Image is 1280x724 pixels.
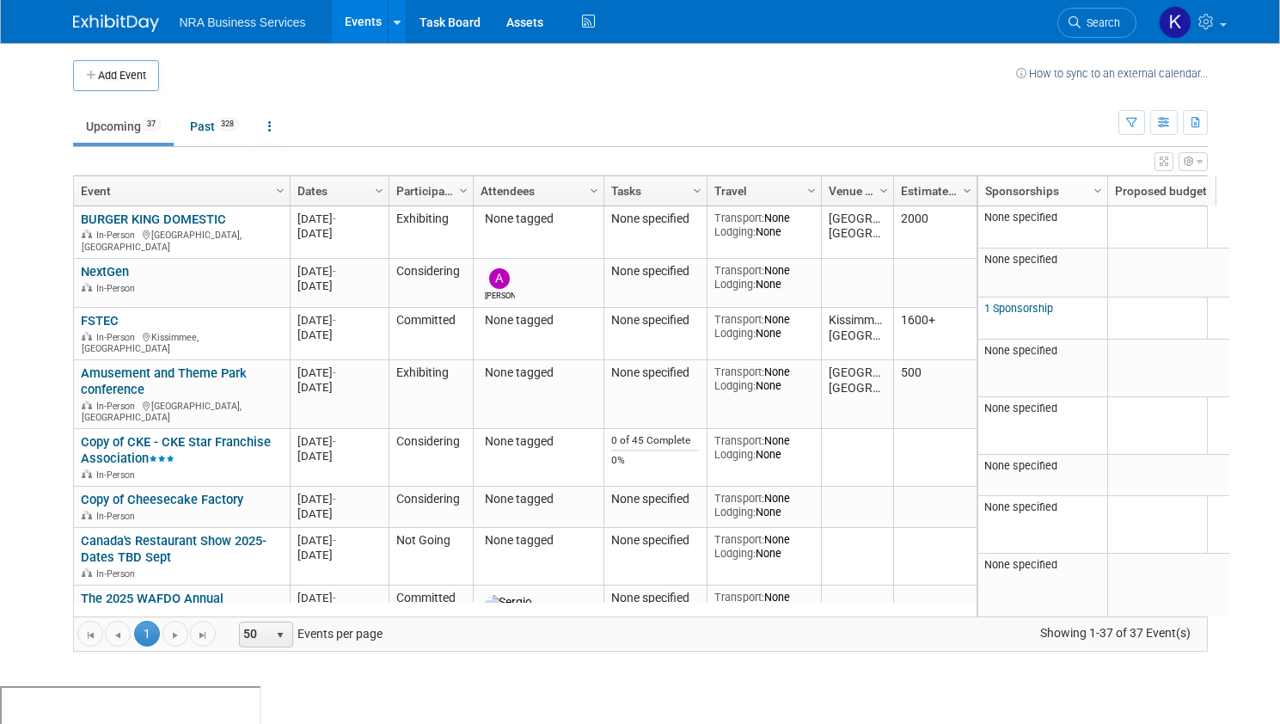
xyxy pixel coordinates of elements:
div: [DATE] [297,313,381,328]
span: None specified [984,558,1057,571]
td: [GEOGRAPHIC_DATA], [GEOGRAPHIC_DATA] [821,206,893,259]
span: None specified [984,253,1057,266]
div: None None [714,212,813,239]
div: None specified [611,492,699,507]
span: Column Settings [877,184,891,198]
span: In-Person [96,568,140,580]
div: [DATE] [297,492,381,506]
span: Transport: [714,212,764,224]
span: Search [1081,16,1120,29]
a: Copy of CKE - CKE Star Franchise Association [81,434,271,466]
a: Column Settings [802,176,821,202]
span: 50 [240,623,269,647]
div: None specified [611,533,699,549]
img: In-Person Event [82,283,92,291]
div: None tagged [481,492,596,507]
a: Participation [396,176,462,206]
span: Transport: [714,492,764,505]
div: 0 of 45 Complete [611,434,699,447]
div: [DATE] [297,212,381,226]
div: None None [714,365,813,393]
span: - [333,212,336,225]
a: Column Settings [874,176,893,202]
span: Lodging: [714,379,756,392]
a: Column Settings [454,176,473,202]
a: Column Settings [1088,176,1107,202]
a: Search [1057,8,1136,38]
div: [DATE] [297,449,381,463]
div: None tagged [481,434,596,450]
a: Proposed budget [1115,176,1225,206]
span: Lodging: [714,547,756,560]
span: - [333,314,336,327]
div: None specified [611,313,699,328]
span: Go to the first page [83,629,97,642]
img: ExhibitDay [73,15,159,32]
div: None specified [611,264,699,279]
span: Column Settings [273,184,287,198]
span: In-Person [96,511,140,522]
span: Column Settings [690,184,704,198]
div: None None [714,434,813,462]
span: Column Settings [456,184,470,198]
span: Transport: [714,533,764,546]
img: Kay Allen [1159,6,1191,39]
img: In-Person Event [82,401,92,409]
a: Travel [714,176,810,206]
a: The 2025 WAFDO Annual Educational Conference [81,591,224,623]
span: Column Settings [805,184,818,198]
div: [DATE] [297,506,381,521]
td: Exhibiting [389,360,473,429]
span: In-Person [96,283,140,294]
div: None None [714,492,813,519]
div: None tagged [481,212,596,227]
div: [DATE] [297,591,381,605]
a: Go to the last page [190,621,216,647]
td: 2000 [893,206,977,259]
td: Committed [389,308,473,360]
a: NextGen [81,264,129,279]
td: 500 [893,360,977,429]
span: Column Settings [372,184,386,198]
span: Transport: [714,434,764,447]
td: Considering [389,259,473,308]
span: In-Person [96,230,140,241]
a: How to sync to an external calendar... [1016,67,1208,80]
div: [DATE] [297,548,381,562]
div: [GEOGRAPHIC_DATA], [GEOGRAPHIC_DATA] [81,227,282,253]
div: [DATE] [297,279,381,293]
span: Showing 1-37 of 37 Event(s) [1024,621,1206,645]
a: Go to the previous page [105,621,131,647]
div: 0% [611,454,699,467]
td: Considering [389,487,473,528]
a: Canada's Restaurant Show 2025-Dates TBD Sept [81,533,266,565]
a: Amusement and Theme Park conference [81,365,247,397]
span: Lodging: [714,448,756,461]
span: 1 [134,621,160,647]
div: [DATE] [297,226,381,241]
button: Add Event [73,60,159,91]
span: Lodging: [714,225,756,238]
span: Transport: [714,365,764,378]
div: Amy Guy [485,289,515,302]
span: Transport: [714,313,764,326]
td: Not Going [389,528,473,586]
a: Column Settings [370,176,389,202]
div: Kissimmee, [GEOGRAPHIC_DATA] [81,329,282,355]
span: Go to the last page [196,629,210,642]
span: Lodging: [714,327,756,340]
td: Kissimmee, [GEOGRAPHIC_DATA] [821,308,893,360]
span: - [333,592,336,604]
a: Go to the next page [162,621,188,647]
span: Transport: [714,591,764,604]
div: [DATE] [297,434,381,449]
td: Committed [389,586,473,660]
span: - [333,265,336,278]
a: Estimated # of Attendees [901,176,965,206]
span: None specified [984,459,1057,472]
span: None specified [984,500,1057,513]
a: Event [81,176,279,206]
span: None specified [984,344,1057,357]
div: None tagged [481,313,596,328]
span: NRA Business Services [180,15,306,29]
